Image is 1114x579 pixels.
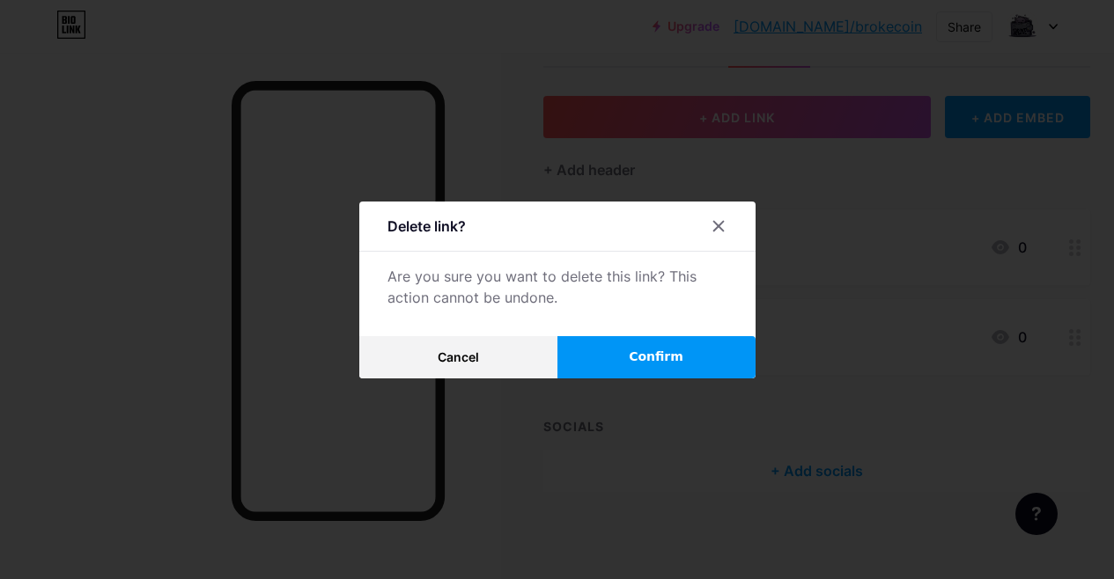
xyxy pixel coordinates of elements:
[387,266,727,308] div: Are you sure you want to delete this link? This action cannot be undone.
[557,336,756,378] button: Confirm
[359,336,557,378] button: Cancel
[629,348,683,366] span: Confirm
[387,216,466,237] div: Delete link?
[438,349,479,364] span: Cancel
